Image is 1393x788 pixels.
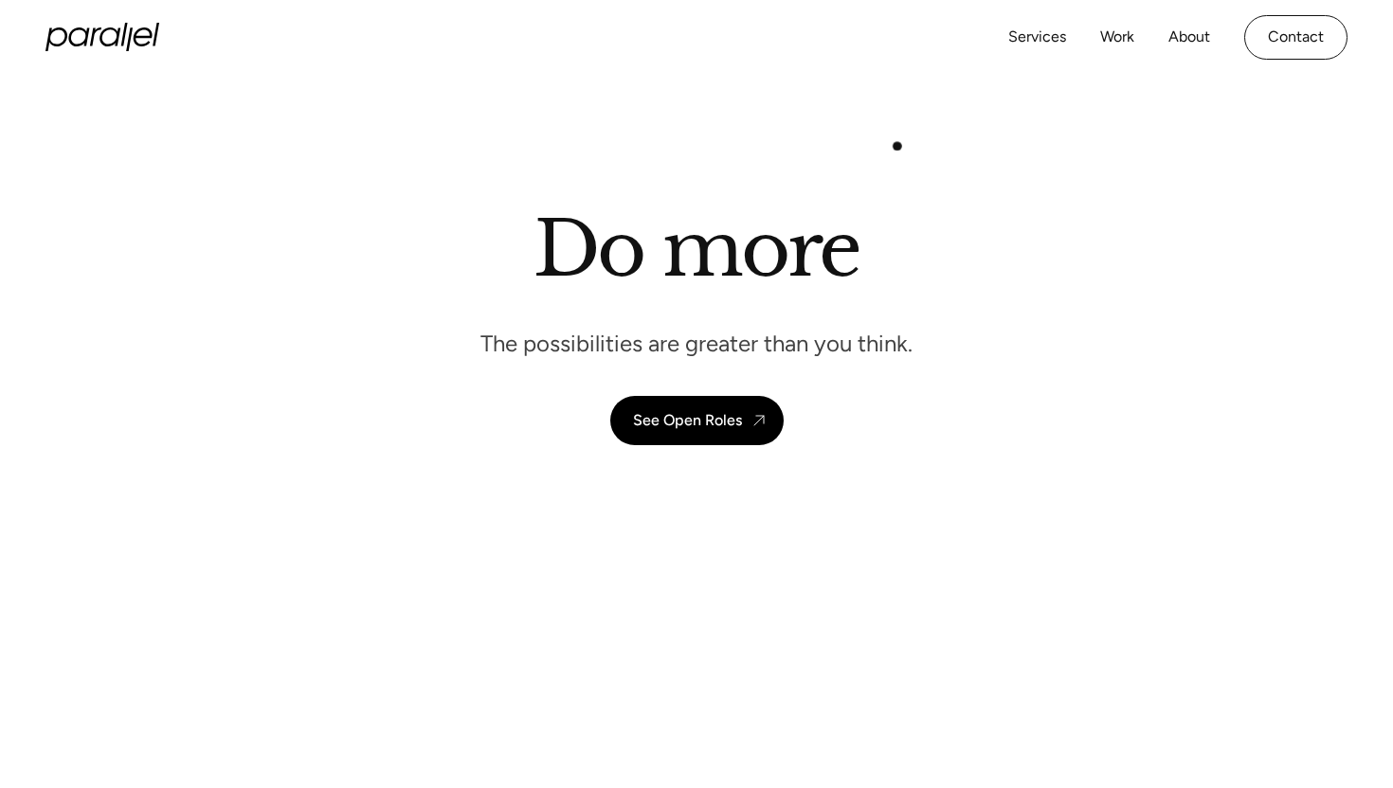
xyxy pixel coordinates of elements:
a: home [45,23,159,51]
a: About [1168,24,1210,51]
h1: Do more [534,204,860,295]
a: See Open Roles [610,396,784,445]
a: Work [1100,24,1134,51]
a: Contact [1244,15,1348,60]
a: Services [1008,24,1066,51]
p: The possibilities are greater than you think. [480,329,913,358]
div: See Open Roles [633,411,742,429]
